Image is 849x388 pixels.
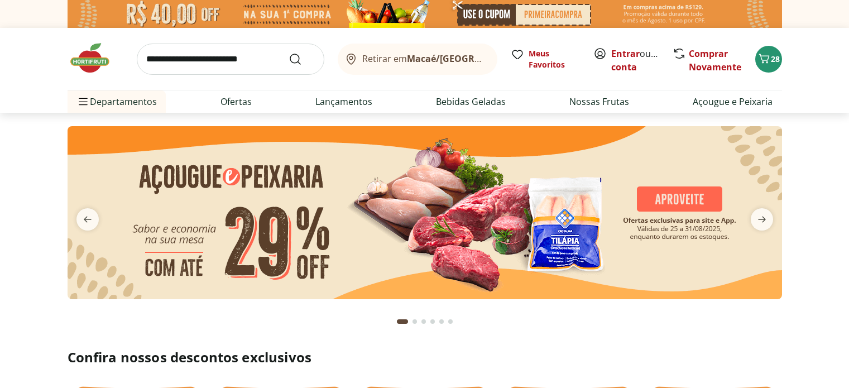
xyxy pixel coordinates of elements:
button: Retirar emMacaé/[GEOGRAPHIC_DATA] [338,44,497,75]
b: Macaé/[GEOGRAPHIC_DATA] [407,52,532,65]
button: Carrinho [755,46,782,73]
a: Bebidas Geladas [436,95,506,108]
img: açougue [68,126,782,299]
button: Menu [76,88,90,115]
span: 28 [771,54,780,64]
span: ou [611,47,661,74]
span: Meus Favoritos [529,48,580,70]
a: Entrar [611,47,640,60]
a: Meus Favoritos [511,48,580,70]
button: Go to page 5 from fs-carousel [437,308,446,335]
a: Açougue e Peixaria [693,95,773,108]
a: Lançamentos [315,95,372,108]
button: Go to page 2 from fs-carousel [410,308,419,335]
button: Go to page 6 from fs-carousel [446,308,455,335]
input: search [137,44,324,75]
button: Go to page 4 from fs-carousel [428,308,437,335]
img: Hortifruti [68,41,123,75]
h2: Confira nossos descontos exclusivos [68,348,782,366]
button: Current page from fs-carousel [395,308,410,335]
span: Departamentos [76,88,157,115]
button: previous [68,208,108,231]
a: Ofertas [220,95,252,108]
a: Criar conta [611,47,673,73]
button: Submit Search [289,52,315,66]
a: Nossas Frutas [569,95,629,108]
button: Go to page 3 from fs-carousel [419,308,428,335]
span: Retirar em [362,54,486,64]
button: next [742,208,782,231]
a: Comprar Novamente [689,47,741,73]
